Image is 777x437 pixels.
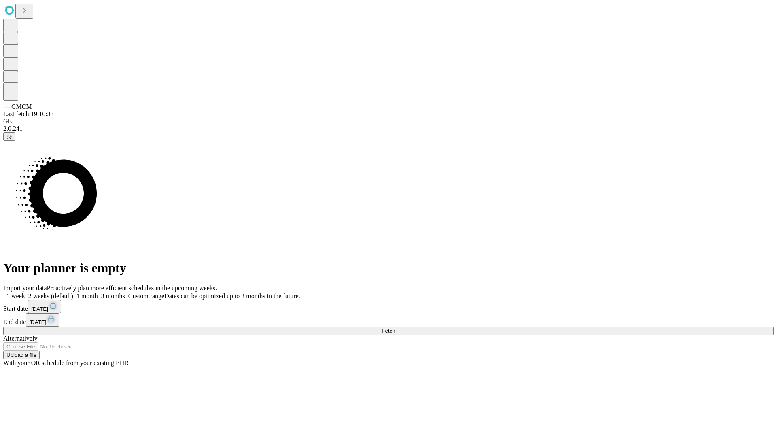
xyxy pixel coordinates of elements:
[3,327,774,335] button: Fetch
[3,261,774,276] h1: Your planner is empty
[31,306,48,312] span: [DATE]
[3,125,774,132] div: 2.0.241
[76,293,98,299] span: 1 month
[101,293,125,299] span: 3 months
[11,103,32,110] span: GMCM
[6,134,12,140] span: @
[3,351,40,359] button: Upload a file
[3,335,37,342] span: Alternatively
[26,313,59,327] button: [DATE]
[28,300,61,313] button: [DATE]
[29,319,46,325] span: [DATE]
[3,110,54,117] span: Last fetch: 19:10:33
[128,293,164,299] span: Custom range
[164,293,300,299] span: Dates can be optimized up to 3 months in the future.
[3,132,15,141] button: @
[6,293,25,299] span: 1 week
[47,284,217,291] span: Proactively plan more efficient schedules in the upcoming weeks.
[28,293,73,299] span: 2 weeks (default)
[3,284,47,291] span: Import your data
[3,300,774,313] div: Start date
[3,359,129,366] span: With your OR schedule from your existing EHR
[3,313,774,327] div: End date
[3,118,774,125] div: GEI
[382,328,395,334] span: Fetch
